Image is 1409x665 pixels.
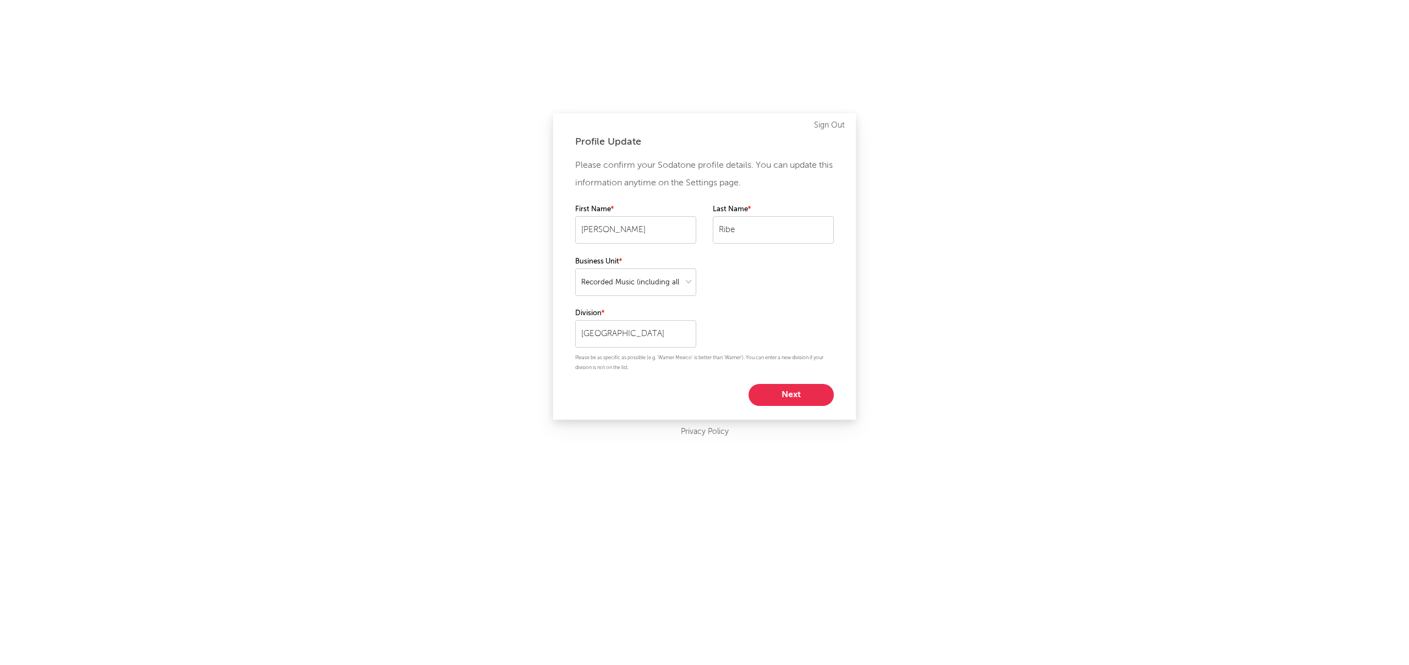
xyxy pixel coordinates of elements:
[749,384,834,406] button: Next
[713,216,834,244] input: Your last name
[681,425,729,439] a: Privacy Policy
[814,119,845,132] a: Sign Out
[575,135,834,149] div: Profile Update
[575,353,834,373] p: Please be as specific as possible (e.g. 'Warner Mexico' is better than 'Warner'). You can enter a...
[575,157,834,192] p: Please confirm your Sodatone profile details. You can update this information anytime on the Sett...
[713,203,834,216] label: Last Name
[575,203,696,216] label: First Name
[575,320,696,348] input: Your division
[575,216,696,244] input: Your first name
[575,307,696,320] label: Division
[575,255,696,268] label: Business Unit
